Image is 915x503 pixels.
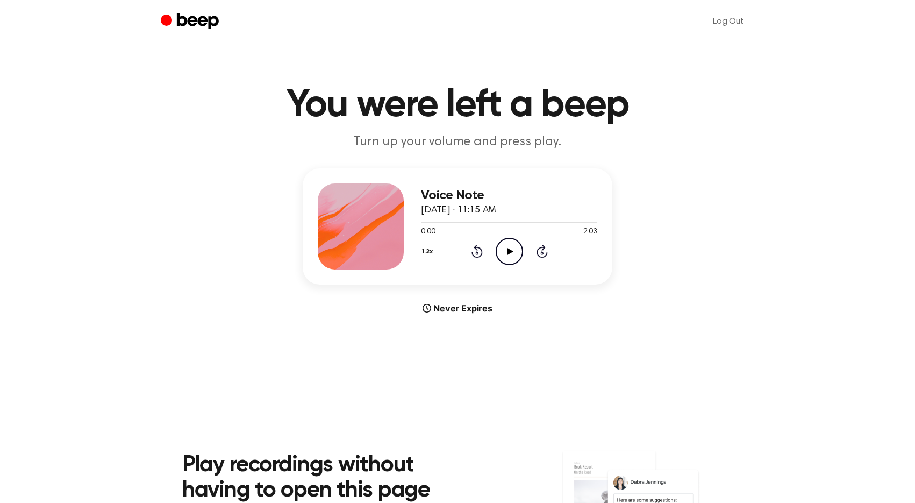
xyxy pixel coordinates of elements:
p: Turn up your volume and press play. [251,133,664,151]
span: 0:00 [421,226,435,238]
span: [DATE] · 11:15 AM [421,206,496,215]
div: Never Expires [303,302,612,315]
h1: You were left a beep [182,86,733,125]
button: 1.2x [421,243,437,261]
a: Beep [161,11,221,32]
h3: Voice Note [421,188,597,203]
span: 2:03 [583,226,597,238]
a: Log Out [702,9,754,34]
